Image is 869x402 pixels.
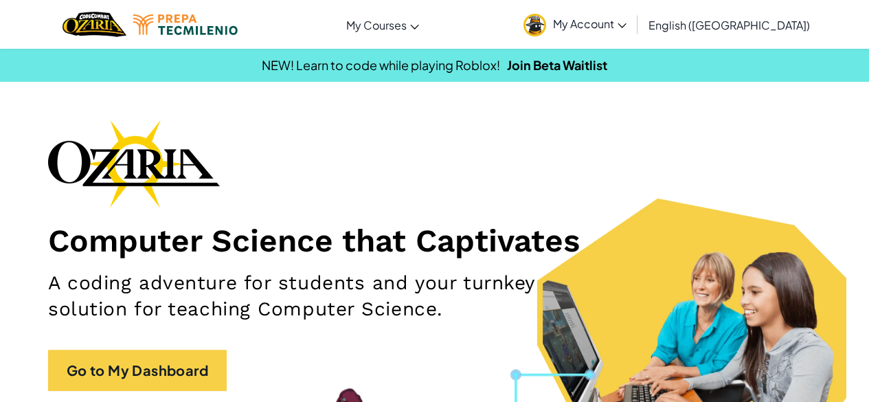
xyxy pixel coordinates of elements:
[48,120,220,208] img: Ozaria branding logo
[642,6,817,43] a: English ([GEOGRAPHIC_DATA])
[262,57,500,73] span: NEW! Learn to code while playing Roblox!
[63,10,126,38] a: Ozaria by CodeCombat logo
[346,18,407,32] span: My Courses
[48,270,566,322] h2: A coding adventure for students and your turnkey solution for teaching Computer Science.
[553,16,627,31] span: My Account
[339,6,426,43] a: My Courses
[523,14,546,36] img: avatar
[517,3,633,46] a: My Account
[133,14,238,35] img: Tecmilenio logo
[48,350,227,391] a: Go to My Dashboard
[648,18,810,32] span: English ([GEOGRAPHIC_DATA])
[48,221,821,260] h1: Computer Science that Captivates
[507,57,607,73] a: Join Beta Waitlist
[63,10,126,38] img: Home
